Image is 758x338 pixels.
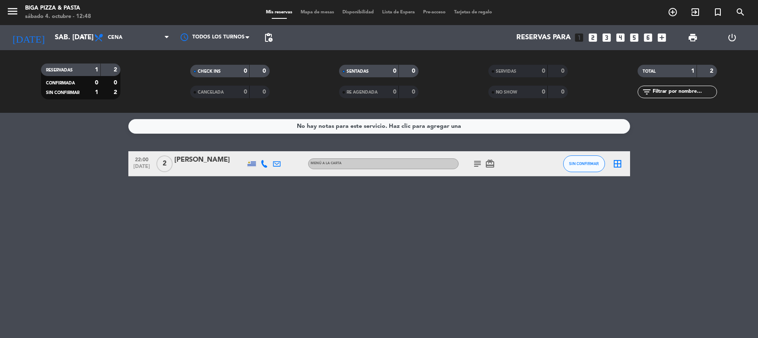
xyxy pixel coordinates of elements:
[297,122,461,131] div: No hay notas para este servicio. Haz clic para agregar una
[643,69,656,74] span: TOTAL
[684,5,707,19] span: WALK IN
[561,89,566,95] strong: 0
[615,32,626,43] i: looks_4
[642,87,652,97] i: filter_list
[569,161,599,166] span: SIN CONFIRMAR
[563,155,605,172] button: SIN CONFIRMAR
[629,32,640,43] i: looks_5
[710,68,715,74] strong: 2
[419,10,450,15] span: Pre-acceso
[496,69,516,74] span: SERVIDAS
[542,68,545,74] strong: 0
[25,4,91,13] div: Biga Pizza & Pasta
[668,7,678,17] i: add_circle_outline
[393,89,396,95] strong: 0
[244,89,247,95] strong: 0
[46,91,79,95] span: SIN CONFIRMAR
[661,5,684,19] span: RESERVAR MESA
[311,162,342,165] span: MENÚ A LA CARTA
[156,155,173,172] span: 2
[263,68,268,74] strong: 0
[561,68,566,74] strong: 0
[727,33,737,43] i: power_settings_new
[198,69,221,74] span: CHECK INS
[78,33,88,43] i: arrow_drop_down
[95,67,98,73] strong: 1
[643,32,653,43] i: looks_6
[46,81,75,85] span: CONFIRMADA
[613,159,623,169] i: border_all
[713,7,723,17] i: turned_in_not
[46,68,73,72] span: RESERVADAS
[472,159,482,169] i: subject
[347,69,369,74] span: SENTADAS
[587,32,598,43] i: looks_two
[729,5,752,19] span: BUSCAR
[262,10,296,15] span: Mis reservas
[6,28,51,47] i: [DATE]
[174,155,245,165] div: [PERSON_NAME]
[688,33,698,43] span: print
[95,89,98,95] strong: 1
[656,32,667,43] i: add_box
[496,90,517,94] span: NO SHOW
[296,10,338,15] span: Mapa de mesas
[412,68,417,74] strong: 0
[712,25,752,50] div: LOG OUT
[485,159,495,169] i: card_giftcard
[244,68,247,74] strong: 0
[707,5,729,19] span: Reserva especial
[114,80,119,86] strong: 0
[735,7,745,17] i: search
[338,10,378,15] span: Disponibilidad
[198,90,224,94] span: CANCELADA
[114,67,119,73] strong: 2
[690,7,700,17] i: exit_to_app
[95,80,98,86] strong: 0
[378,10,419,15] span: Lista de Espera
[574,32,584,43] i: looks_one
[601,32,612,43] i: looks_3
[412,89,417,95] strong: 0
[450,10,496,15] span: Tarjetas de regalo
[263,89,268,95] strong: 0
[393,68,396,74] strong: 0
[652,87,717,97] input: Filtrar por nombre...
[6,5,19,18] i: menu
[516,34,571,42] span: Reservas para
[6,5,19,20] button: menu
[263,33,273,43] span: pending_actions
[347,90,378,94] span: RE AGENDADA
[108,35,123,41] span: Cena
[542,89,545,95] strong: 0
[691,68,694,74] strong: 1
[25,13,91,21] div: sábado 4. octubre - 12:48
[114,89,119,95] strong: 2
[131,164,152,173] span: [DATE]
[131,154,152,164] span: 22:00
